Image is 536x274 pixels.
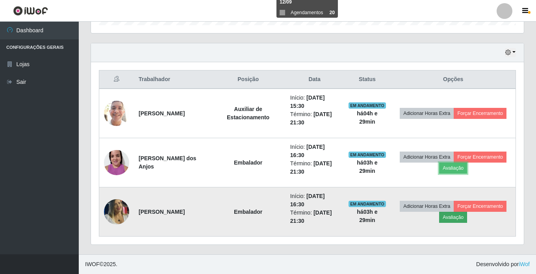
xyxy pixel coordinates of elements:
[134,70,211,89] th: Trabalhador
[104,146,129,179] img: 1737249386728.jpeg
[85,260,117,268] span: © 2025 .
[290,94,325,109] time: [DATE] 15:30
[85,261,100,267] span: IWOF
[290,110,339,127] li: Término:
[400,108,454,119] button: Adicionar Horas Extra
[519,261,530,267] a: iWof
[139,155,196,170] strong: [PERSON_NAME] dos Anjos
[290,94,339,110] li: Início:
[454,152,506,163] button: Forçar Encerramento
[234,159,262,166] strong: Embalador
[104,194,129,230] img: 1733239406405.jpeg
[13,6,48,16] img: CoreUI Logo
[104,96,129,130] img: 1753350914768.jpeg
[290,159,339,176] li: Término:
[357,209,377,223] strong: há 03 h e 29 min
[234,209,262,215] strong: Embalador
[400,152,454,163] button: Adicionar Horas Extra
[227,106,269,120] strong: Auxiliar de Estacionamento
[139,110,185,117] strong: [PERSON_NAME]
[439,163,467,174] button: Avaliação
[357,159,377,174] strong: há 03 h e 29 min
[290,192,339,209] li: Início:
[454,201,506,212] button: Forçar Encerramento
[286,70,344,89] th: Data
[400,201,454,212] button: Adicionar Horas Extra
[357,110,377,125] strong: há 04 h e 29 min
[454,108,506,119] button: Forçar Encerramento
[349,102,386,109] span: EM ANDAMENTO
[439,212,467,223] button: Avaliação
[211,70,285,89] th: Posição
[391,70,516,89] th: Opções
[139,209,185,215] strong: [PERSON_NAME]
[349,201,386,207] span: EM ANDAMENTO
[343,70,391,89] th: Status
[476,260,530,268] span: Desenvolvido por
[290,144,325,158] time: [DATE] 16:30
[290,209,339,225] li: Término:
[349,152,386,158] span: EM ANDAMENTO
[290,193,325,207] time: [DATE] 16:30
[290,143,339,159] li: Início:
